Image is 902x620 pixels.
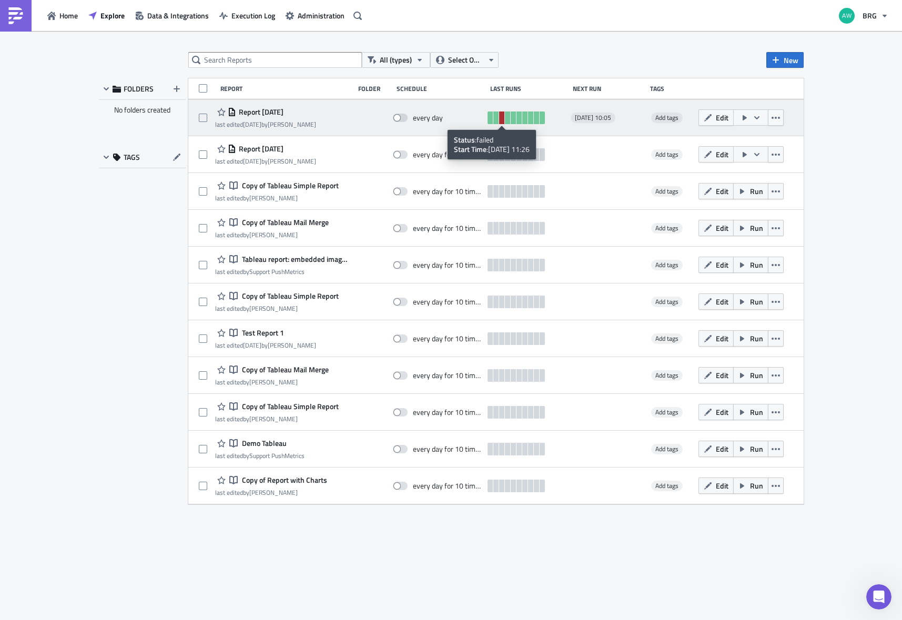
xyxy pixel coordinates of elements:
time: 2025-01-07T12:56:39Z [243,156,261,166]
span: Copy of Tableau Mail Merge [239,365,329,374]
button: Edit [698,404,734,420]
span: Explore [100,10,125,21]
span: Add tags [655,444,678,454]
button: Run [733,367,768,383]
div: Last Runs [490,85,567,93]
button: Run [733,183,768,199]
div: every day [413,113,443,123]
div: [PERSON_NAME] [17,155,164,165]
button: Edit [698,293,734,310]
div: Tags [650,85,694,93]
span: Add tags [651,370,683,381]
span: Add tags [651,149,683,160]
button: Run [733,220,768,236]
span: Add tags [655,223,678,233]
button: Edit [698,441,734,457]
button: Send a message… [180,340,197,357]
span: Add tags [655,481,678,491]
span: Administration [298,10,344,21]
span: Add tags [651,297,683,307]
span: Add tags [651,223,683,233]
button: Run [733,293,768,310]
span: Add tags [655,297,678,307]
span: BRG [863,10,877,21]
div: Hey [PERSON_NAME],Saw that you requested a demo call. Happy to chat again.Feel free to book a cal... [8,60,173,171]
span: Run [750,186,763,197]
div: Next Run [573,85,645,93]
span: Add tags [655,407,678,417]
button: Home [42,7,83,24]
textarea: Message… [9,322,201,340]
button: Edit [698,330,734,347]
div: last edited by [PERSON_NAME] [215,157,316,165]
button: Administration [280,7,350,24]
button: Run [733,477,768,494]
span: Report 2025-10-06 [236,107,283,117]
div: every day for 10 times [413,408,482,417]
div: every day for 10 times [413,223,482,233]
img: PushMetrics [7,7,24,24]
button: Start recording [67,344,75,353]
div: last edited by [PERSON_NAME] [215,415,339,423]
span: Execution Log [231,10,275,21]
span: Demo Tableau [239,439,287,448]
button: Edit [698,477,734,494]
button: Edit [698,220,734,236]
div: last edited by [PERSON_NAME] [215,120,316,128]
iframe: Intercom live chat [866,584,891,609]
strong: Start Time [454,144,487,155]
div: Folder [358,85,391,93]
button: Edit [698,183,734,199]
div: Close [185,4,204,23]
div: every day for 10 times [413,260,482,270]
div: Hey [PERSON_NAME], Saw that you requested a demo call. Happy to chat again. [17,67,164,98]
span: All (types) [380,54,412,66]
span: Home [59,10,78,21]
img: Avatar [838,7,856,25]
span: Run [750,480,763,491]
p: The team can also help [51,13,131,24]
span: Select Owner [448,54,483,66]
span: Tableau report: embedded image and attached PDF [239,255,349,264]
div: last edited by [PERSON_NAME] [215,231,329,239]
button: Select Owner [430,52,499,68]
span: Edit [716,370,728,381]
button: Run [733,441,768,457]
button: Data & Integrations [130,7,214,24]
span: Run [750,259,763,270]
span: Run [750,443,763,454]
span: Run [750,333,763,344]
span: Test Report 1 [239,328,284,338]
span: Run [750,406,763,418]
button: New [766,52,804,68]
span: Edit [716,443,728,454]
button: go back [7,4,27,24]
div: Looking forward to it. Best, [17,134,164,155]
span: Add tags [651,333,683,344]
div: Schedule [397,85,485,93]
div: last edited by [PERSON_NAME] [215,489,327,496]
button: Run [733,404,768,420]
button: Edit [698,109,734,126]
div: every day for 10 times [413,334,482,343]
span: Report 2025-01-07 [236,144,283,154]
span: New [784,55,798,66]
div: Report [220,85,353,93]
button: Emoji picker [33,344,42,353]
div: every day for 10 times [413,481,482,491]
span: Copy of Tableau Simple Report [239,181,339,190]
span: Copy of Tableau Mail Merge [239,218,329,227]
div: last edited by [PERSON_NAME] [215,304,339,312]
span: Edit [716,296,728,307]
span: [DATE] 10:05 [575,114,611,122]
span: Run [750,222,763,233]
span: Edit [716,149,728,160]
div: [PERSON_NAME] • [DATE] [17,173,99,179]
a: [URL][DOMAIN_NAME][PERSON_NAME] [17,119,160,127]
span: Edit [716,259,728,270]
div: every day for 10 times [413,371,482,380]
span: Add tags [651,481,683,491]
button: Home [165,4,185,24]
div: last edited by [PERSON_NAME] [215,378,329,386]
